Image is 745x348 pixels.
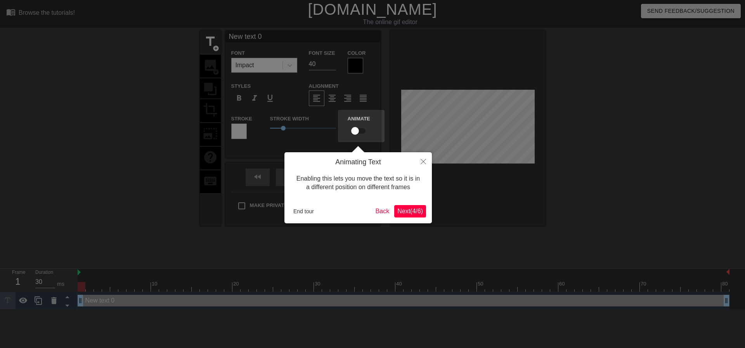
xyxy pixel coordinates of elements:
[372,205,393,217] button: Back
[290,205,317,217] button: End tour
[415,152,432,170] button: Close
[394,205,426,217] button: Next
[397,208,423,214] span: Next ( 4 / 6 )
[290,167,426,200] div: Enabling this lets you move the text so it is in a different position on different frames
[290,158,426,167] h4: Animating Text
